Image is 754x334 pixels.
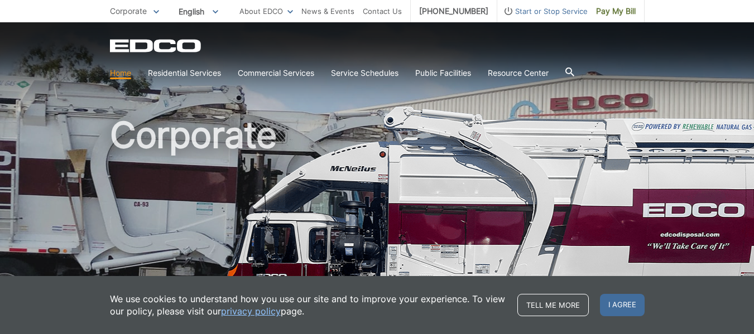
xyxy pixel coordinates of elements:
a: About EDCO [239,5,293,17]
a: EDCD logo. Return to the homepage. [110,39,203,52]
span: I agree [600,294,645,316]
a: Resource Center [488,67,549,79]
span: Pay My Bill [596,5,636,17]
a: News & Events [301,5,354,17]
a: Public Facilities [415,67,471,79]
a: Service Schedules [331,67,398,79]
a: Home [110,67,131,79]
span: English [170,2,227,21]
a: Residential Services [148,67,221,79]
p: We use cookies to understand how you use our site and to improve your experience. To view our pol... [110,293,506,317]
a: Contact Us [363,5,402,17]
a: Tell me more [517,294,589,316]
a: Commercial Services [238,67,314,79]
span: Corporate [110,6,147,16]
a: privacy policy [221,305,281,317]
